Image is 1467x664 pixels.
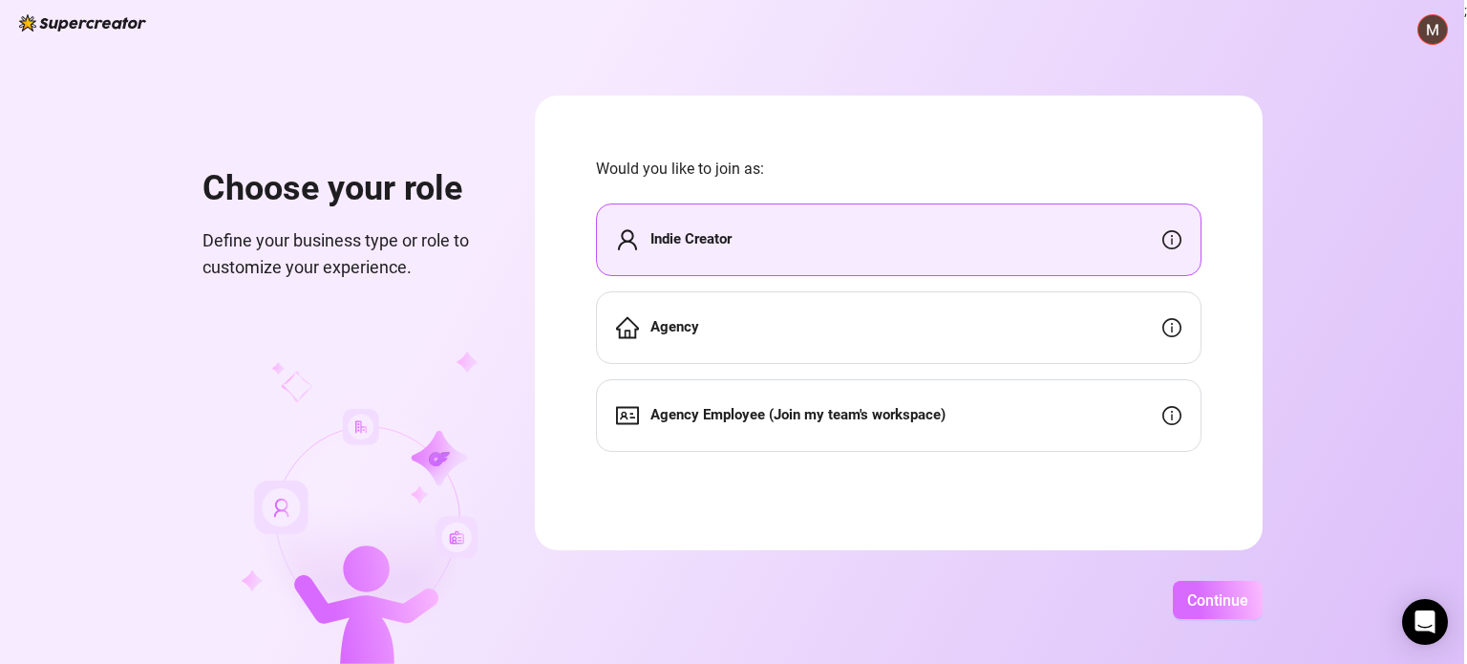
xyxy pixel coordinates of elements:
[1162,318,1181,337] span: info-circle
[650,406,946,423] strong: Agency Employee (Join my team's workspace)
[202,168,489,210] h1: Choose your role
[616,316,639,339] span: home
[616,404,639,427] span: idcard
[650,318,699,335] strong: Agency
[1173,581,1263,619] button: Continue
[650,230,732,247] strong: Indie Creator
[19,14,146,32] img: logo
[1402,599,1448,645] div: Open Intercom Messenger
[1187,591,1248,610] span: Continue
[616,228,639,251] span: user
[1162,230,1181,249] span: info-circle
[1418,15,1447,44] img: ACg8ocLeKewqn6nNNTV10o6ZNMOdr_jHtYdFtgYvT9nV_5YnwrhFog=s96-c
[202,227,489,282] span: Define your business type or role to customize your experience.
[596,157,1201,181] span: Would you like to join as:
[1162,406,1181,425] span: info-circle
